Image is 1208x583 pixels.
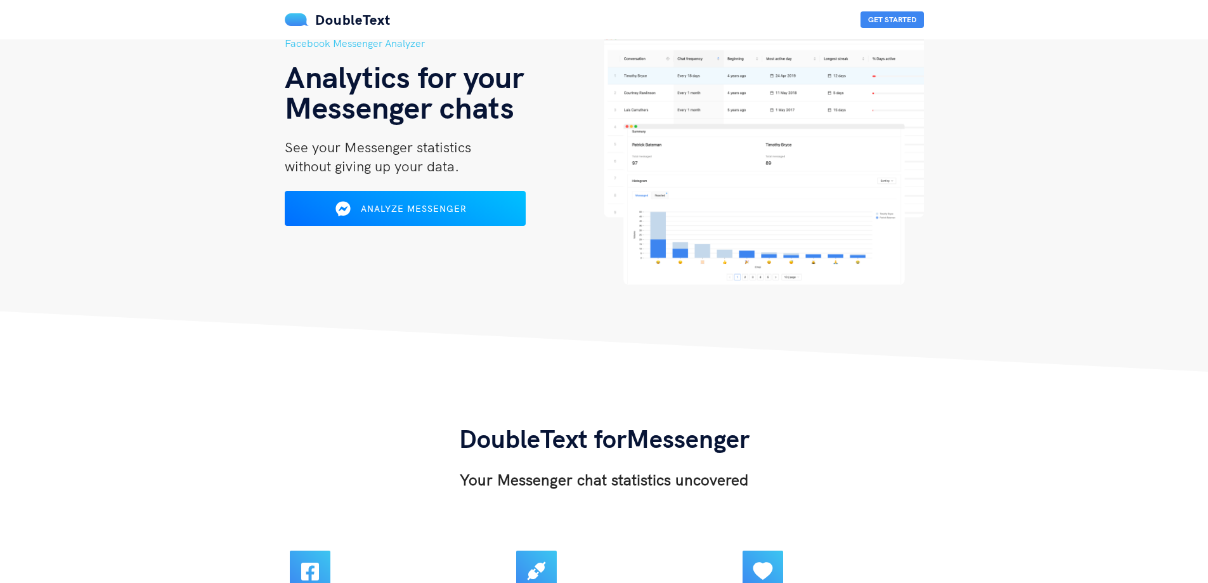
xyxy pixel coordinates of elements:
[285,13,309,26] img: mS3x8y1f88AAAAABJRU5ErkJggg==
[285,36,604,51] h5: Facebook Messenger Analyzer
[604,36,924,285] img: hero
[285,138,471,156] span: See your Messenger statistics
[459,469,750,490] h3: Your Messenger chat statistics uncovered
[753,561,773,581] span: heart
[361,203,467,214] span: Analyze Messenger
[459,423,750,454] span: DoubleText for Messenger
[285,207,526,219] a: Analyze Messenger
[315,11,391,29] span: DoubleText
[285,157,459,175] span: without giving up your data.
[285,11,391,29] a: DoubleText
[285,191,526,226] button: Analyze Messenger
[526,561,547,581] span: api
[285,88,514,126] span: Messenger chats
[285,58,524,96] span: Analytics for your
[861,11,924,28] button: Get Started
